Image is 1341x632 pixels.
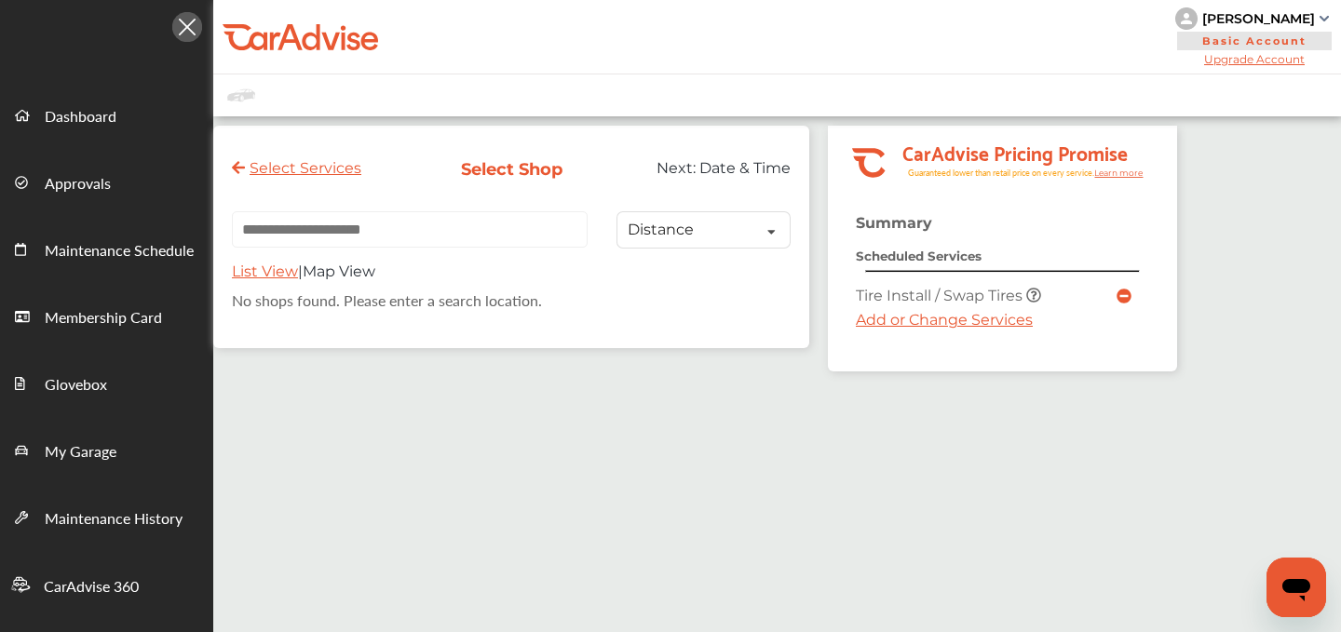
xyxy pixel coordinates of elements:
[856,214,932,232] strong: Summary
[902,135,1128,168] tspan: CarAdvise Pricing Promise
[856,287,1026,304] span: Tire Install / Swap Tires
[856,311,1033,329] a: Add or Change Services
[609,159,806,195] div: Next:
[1175,52,1334,66] span: Upgrade Account
[1094,168,1144,178] tspan: Learn more
[1,349,212,416] a: Glovebox
[1,282,212,349] a: Membership Card
[1,416,212,483] a: My Garage
[232,262,298,280] span: List View
[908,167,1094,179] tspan: Guaranteed lower than retail price on every service.
[45,440,116,464] span: My Garage
[428,159,595,180] div: Select Shop
[1266,558,1326,617] iframe: Button to launch messaging window
[1320,16,1329,21] img: sCxJUJ+qAmfqhQGDUl18vwLg4ZYJ6CxN7XmbOMBAAAAAElFTkSuQmCC
[303,262,375,280] span: Map View
[1175,7,1198,30] img: knH8PDtVvWoAbQRylUukY18CTiRevjo20fAtgn5MLBQj4uumYvk2MzTtcAIzfGAtb1XOLVMAvhLuqoNAbL4reqehy0jehNKdM...
[45,306,162,330] span: Membership Card
[232,159,361,177] a: Select Services
[45,373,107,397] span: Glovebox
[1,483,212,550] a: Maintenance History
[44,575,139,599] span: CarAdvise 360
[1202,10,1315,27] div: [PERSON_NAME]
[227,84,255,107] img: placeholder_car.fcab19be.svg
[172,12,202,42] img: Icon.5fd9dcc7.svg
[1,148,212,215] a: Approvals
[1177,32,1332,50] span: Basic Account
[232,262,791,289] div: |
[1,215,212,282] a: Maintenance Schedule
[1,81,212,148] a: Dashboard
[232,289,791,311] div: No shops found. Please enter a search location.
[628,222,694,237] div: Distance
[45,239,194,263] span: Maintenance Schedule
[45,105,116,129] span: Dashboard
[45,172,111,196] span: Approvals
[856,249,982,263] strong: Scheduled Services
[45,507,183,531] span: Maintenance History
[699,159,791,177] span: Date & Time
